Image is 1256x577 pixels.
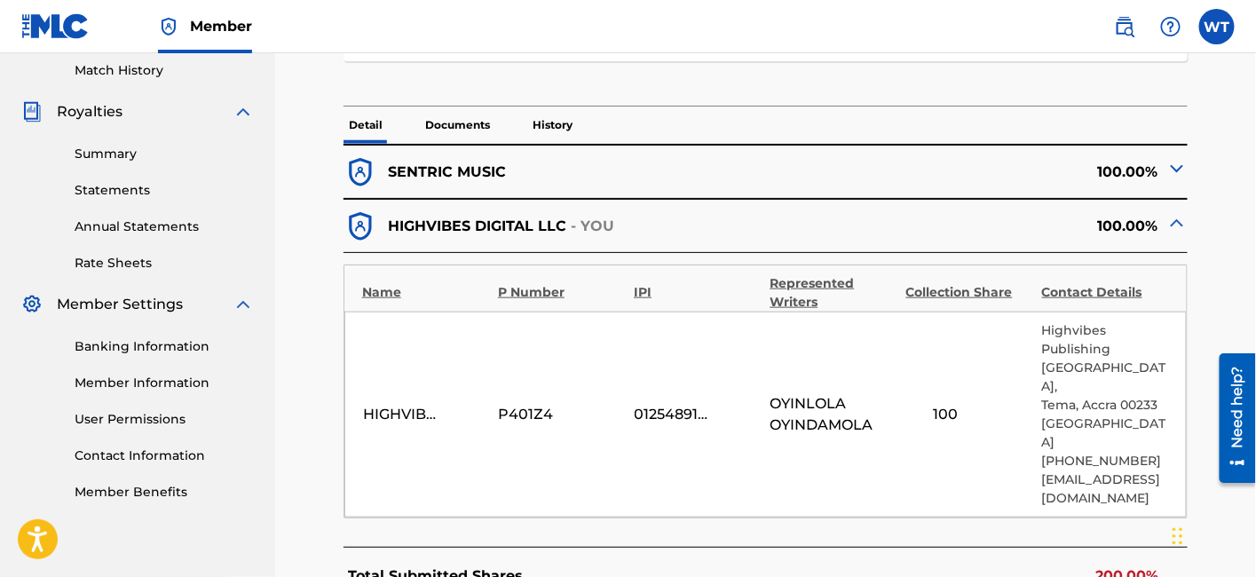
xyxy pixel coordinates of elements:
[1160,16,1181,37] img: help
[420,107,495,144] p: Documents
[1041,359,1168,396] p: [GEOGRAPHIC_DATA],
[1166,212,1188,233] img: expand-cell-toggle
[1041,396,1168,415] p: Tema, Accra 00233
[1042,283,1169,302] div: Contact Details
[1107,9,1142,44] a: Public Search
[1167,492,1256,577] iframe: Chat Widget
[634,283,761,302] div: IPI
[388,162,506,183] p: SENTRIC MUSIC
[57,294,183,315] span: Member Settings
[57,101,122,123] span: Royalties
[1041,452,1168,470] p: [PHONE_NUMBER]
[1114,16,1135,37] img: search
[766,155,1189,189] div: 100.00%
[75,483,254,502] a: Member Benefits
[233,294,254,315] img: expand
[388,216,566,237] p: HIGHVIBES DIGITAL LLC
[75,145,254,163] a: Summary
[770,393,897,436] span: OYINLOLA OYINDAMOLA
[770,274,897,312] div: Represented Writers
[75,181,254,200] a: Statements
[1041,415,1168,452] p: [GEOGRAPHIC_DATA]
[906,283,1033,302] div: Collection Share
[75,410,254,429] a: User Permissions
[75,337,254,356] a: Banking Information
[498,283,625,302] div: P Number
[1166,158,1188,179] img: expand-cell-toggle
[1153,9,1189,44] div: Help
[21,101,43,123] img: Royalties
[1041,470,1168,508] p: [EMAIL_ADDRESS][DOMAIN_NAME]
[571,216,615,237] p: - YOU
[21,13,90,39] img: MLC Logo
[344,155,377,189] img: dfb38c8551f6dcc1ac04.svg
[1199,9,1235,44] div: User Menu
[233,101,254,123] img: expand
[158,16,179,37] img: Top Rightsholder
[527,107,578,144] p: History
[75,374,254,392] a: Member Information
[344,209,377,243] img: dfb38c8551f6dcc1ac04.svg
[75,254,254,273] a: Rate Sheets
[75,447,254,465] a: Contact Information
[75,217,254,236] a: Annual Statements
[1206,347,1256,490] iframe: Resource Center
[21,294,43,315] img: Member Settings
[362,283,489,302] div: Name
[766,209,1189,243] div: 100.00%
[344,107,388,144] p: Detail
[1173,510,1183,563] div: Drag
[75,61,254,80] a: Match History
[190,16,252,36] span: Member
[1041,321,1168,359] p: Highvibes Publishing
